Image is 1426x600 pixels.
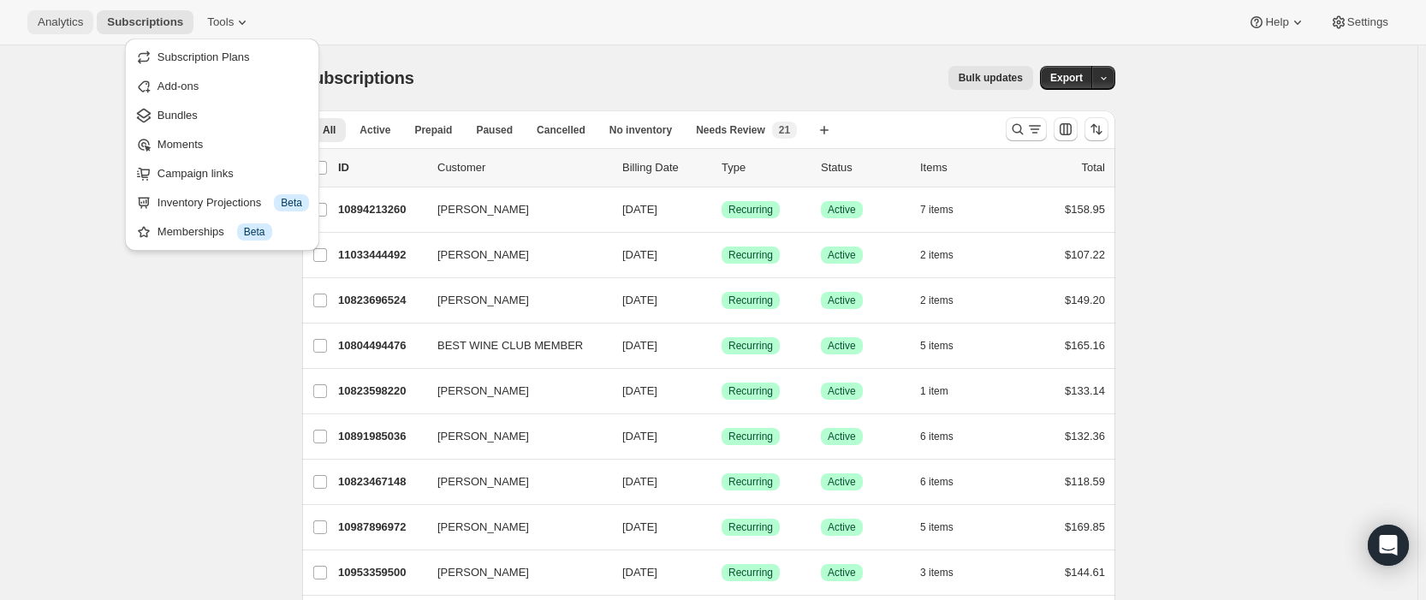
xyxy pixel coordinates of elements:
button: Settings [1320,10,1399,34]
span: Active [828,384,856,398]
span: Recurring [728,566,773,579]
span: 5 items [920,339,954,353]
button: Memberships [130,218,314,246]
span: Campaign links [157,167,234,180]
span: Recurring [728,384,773,398]
span: Recurring [728,203,773,217]
span: [DATE] [622,566,657,579]
span: Active [828,475,856,489]
span: Add-ons [157,80,199,92]
p: Billing Date [622,159,708,176]
span: Active [828,339,856,353]
span: [PERSON_NAME] [437,473,529,490]
span: Needs Review [696,123,765,137]
button: Customize table column order and visibility [1054,117,1078,141]
span: Bundles [157,109,198,122]
button: 2 items [920,243,972,267]
span: 2 items [920,294,954,307]
span: $107.22 [1065,248,1105,261]
p: 11033444492 [338,247,424,264]
button: 7 items [920,198,972,222]
span: [DATE] [622,430,657,443]
span: 1 item [920,384,948,398]
span: [PERSON_NAME] [437,519,529,536]
p: ID [338,159,424,176]
span: Cancelled [537,123,585,137]
span: 7 items [920,203,954,217]
span: Settings [1347,15,1388,29]
span: Prepaid [414,123,452,137]
p: 10987896972 [338,519,424,536]
div: 10987896972[PERSON_NAME][DATE]SuccessRecurringSuccessActive5 items$169.85 [338,515,1105,539]
p: Status [821,159,906,176]
span: Active [359,123,390,137]
span: $133.14 [1065,384,1105,397]
span: [PERSON_NAME] [437,428,529,445]
span: [DATE] [622,475,657,488]
span: Analytics [38,15,83,29]
div: 10894213260[PERSON_NAME][DATE]SuccessRecurringSuccessActive7 items$158.95 [338,198,1105,222]
span: Recurring [728,294,773,307]
p: 10823598220 [338,383,424,400]
span: Active [828,294,856,307]
span: $158.95 [1065,203,1105,216]
span: [DATE] [622,520,657,533]
button: [PERSON_NAME] [427,423,598,450]
button: Export [1040,66,1093,90]
span: $169.85 [1065,520,1105,533]
button: [PERSON_NAME] [427,241,598,269]
button: [PERSON_NAME] [427,377,598,405]
button: Bundles [130,102,314,129]
button: 6 items [920,425,972,449]
button: BEST WINE CLUB MEMBER [427,332,598,359]
span: Help [1265,15,1288,29]
span: Subscriptions [107,15,183,29]
div: Items [920,159,1006,176]
button: [PERSON_NAME] [427,468,598,496]
span: $149.20 [1065,294,1105,306]
button: Bulk updates [948,66,1033,90]
span: [DATE] [622,339,657,352]
button: 5 items [920,515,972,539]
span: Export [1050,71,1083,85]
span: Moments [157,138,203,151]
div: 10953359500[PERSON_NAME][DATE]SuccessRecurringSuccessActive3 items$144.61 [338,561,1105,585]
span: Active [828,566,856,579]
button: [PERSON_NAME] [427,559,598,586]
p: 10953359500 [338,564,424,581]
div: 10804494476BEST WINE CLUB MEMBER[DATE]SuccessRecurringSuccessActive5 items$165.16 [338,334,1105,358]
span: No inventory [609,123,672,137]
span: 6 items [920,475,954,489]
span: All [323,123,336,137]
div: 10891985036[PERSON_NAME][DATE]SuccessRecurringSuccessActive6 items$132.36 [338,425,1105,449]
span: [DATE] [622,248,657,261]
span: [PERSON_NAME] [437,292,529,309]
button: [PERSON_NAME] [427,196,598,223]
button: [PERSON_NAME] [427,287,598,314]
div: 11033444492[PERSON_NAME][DATE]SuccessRecurringSuccessActive2 items$107.22 [338,243,1105,267]
button: Campaign links [130,160,314,187]
span: $144.61 [1065,566,1105,579]
span: 21 [779,123,790,137]
span: BEST WINE CLUB MEMBER [437,337,583,354]
button: Help [1238,10,1316,34]
button: Create new view [811,118,838,142]
span: [PERSON_NAME] [437,201,529,218]
span: [DATE] [622,294,657,306]
span: $132.36 [1065,430,1105,443]
p: 10891985036 [338,428,424,445]
button: 3 items [920,561,972,585]
span: [DATE] [622,203,657,216]
button: Tools [197,10,261,34]
span: $118.59 [1065,475,1105,488]
button: 2 items [920,288,972,312]
span: Recurring [728,520,773,534]
span: Bulk updates [959,71,1023,85]
button: Moments [130,131,314,158]
button: Inventory Projections [130,189,314,217]
span: Active [828,430,856,443]
span: 5 items [920,520,954,534]
button: [PERSON_NAME] [427,514,598,541]
p: 10894213260 [338,201,424,218]
span: Recurring [728,248,773,262]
